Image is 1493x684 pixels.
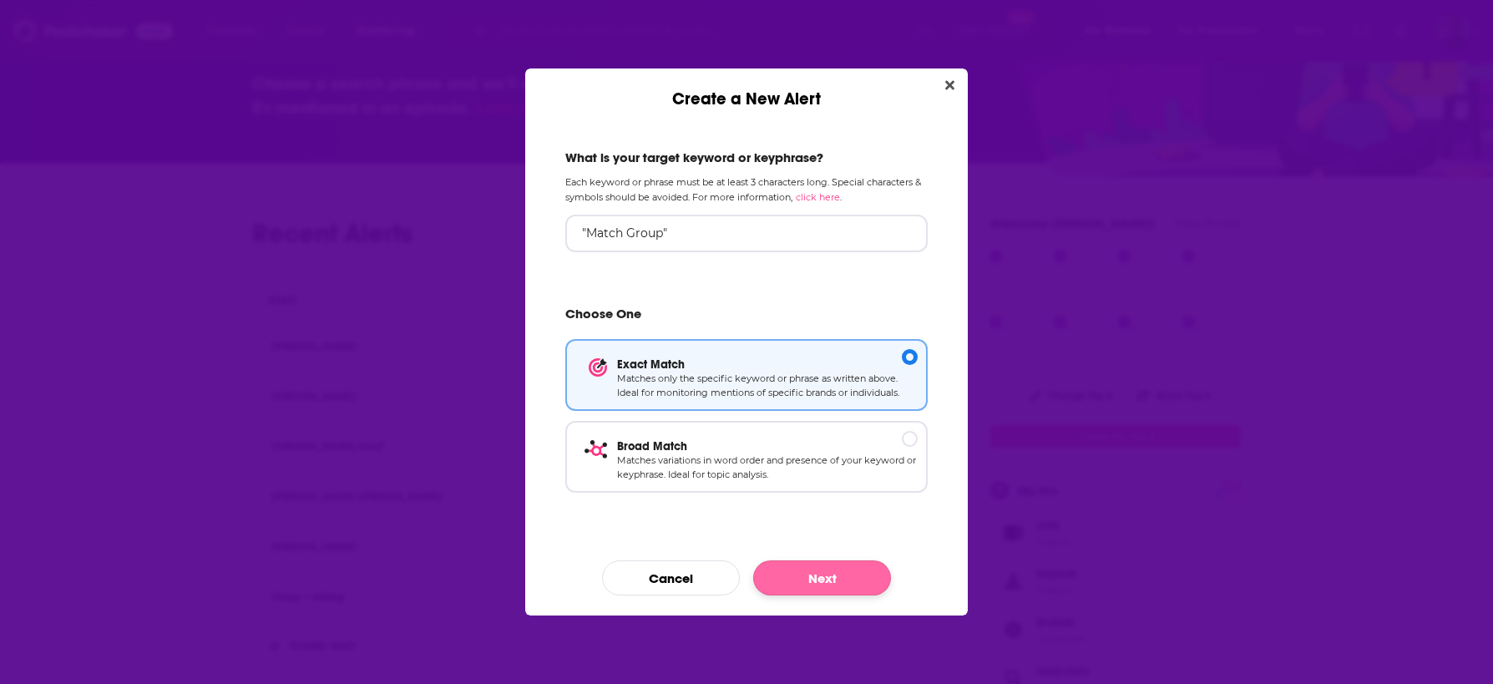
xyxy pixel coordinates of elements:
[565,306,928,329] h2: Choose One
[796,191,840,203] a: click here
[617,453,918,483] p: Matches variations in word order and presence of your keyword or keyphrase. Ideal for topic analy...
[565,149,928,165] h2: What is your target keyword or keyphrase?
[753,560,891,595] button: Next
[525,68,968,109] div: Create a New Alert
[617,372,918,401] p: Matches only the specific keyword or phrase as written above. Ideal for monitoring mentions of sp...
[939,75,961,96] button: Close
[565,175,928,204] p: Each keyword or phrase must be at least 3 characters long. Special characters & symbols should be...
[565,215,928,252] input: Ex: brand name, person, topic
[617,357,918,372] p: Exact Match
[617,439,918,453] p: Broad Match
[602,560,740,595] button: Cancel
